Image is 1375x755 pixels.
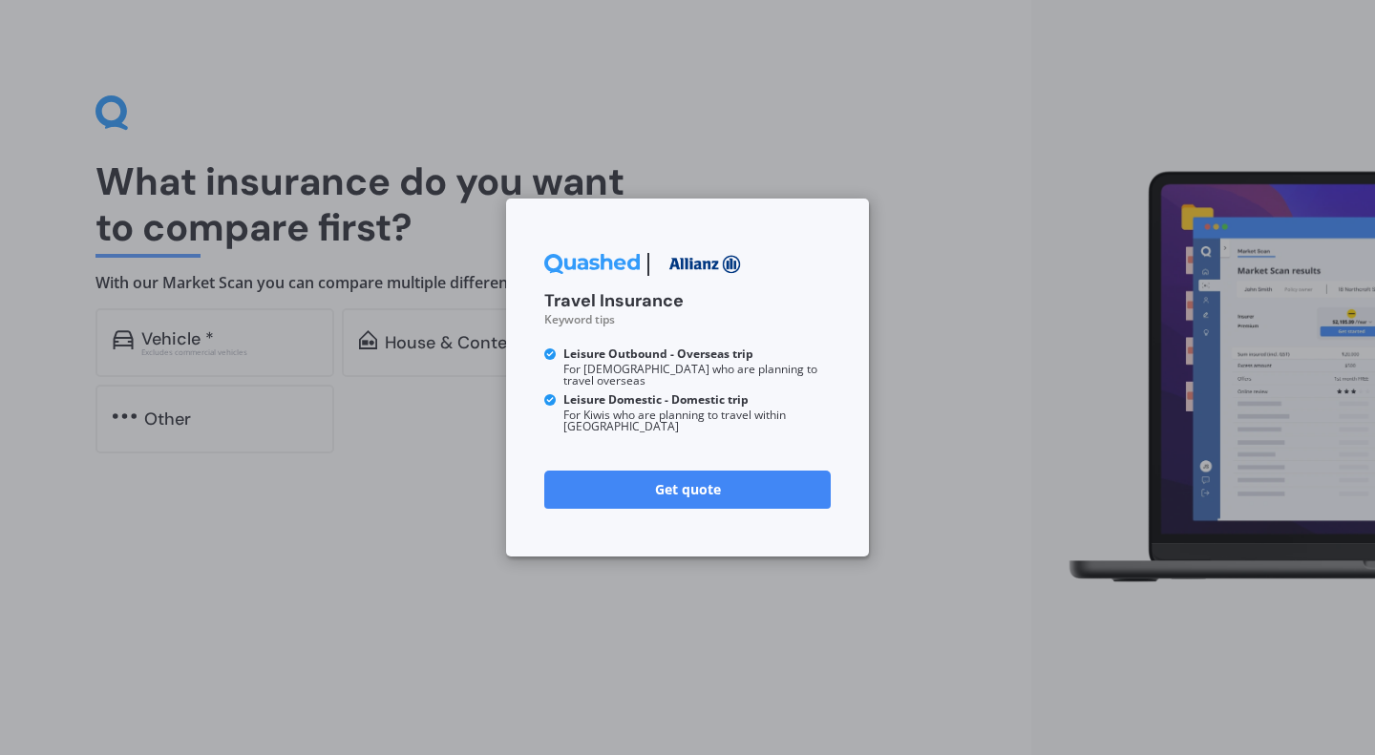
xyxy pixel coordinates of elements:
a: Get quote [544,471,831,509]
b: Leisure Domestic - Domestic trip [563,394,831,406]
img: Allianz.webp [657,246,752,283]
small: Keyword tips [544,311,615,327]
small: For [DEMOGRAPHIC_DATA] who are planning to travel overseas [563,348,831,387]
small: For Kiwis who are planning to travel within [GEOGRAPHIC_DATA] [563,394,831,432]
b: Leisure Outbound - Overseas trip [563,348,831,360]
h3: Travel Insurance [544,290,831,312]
